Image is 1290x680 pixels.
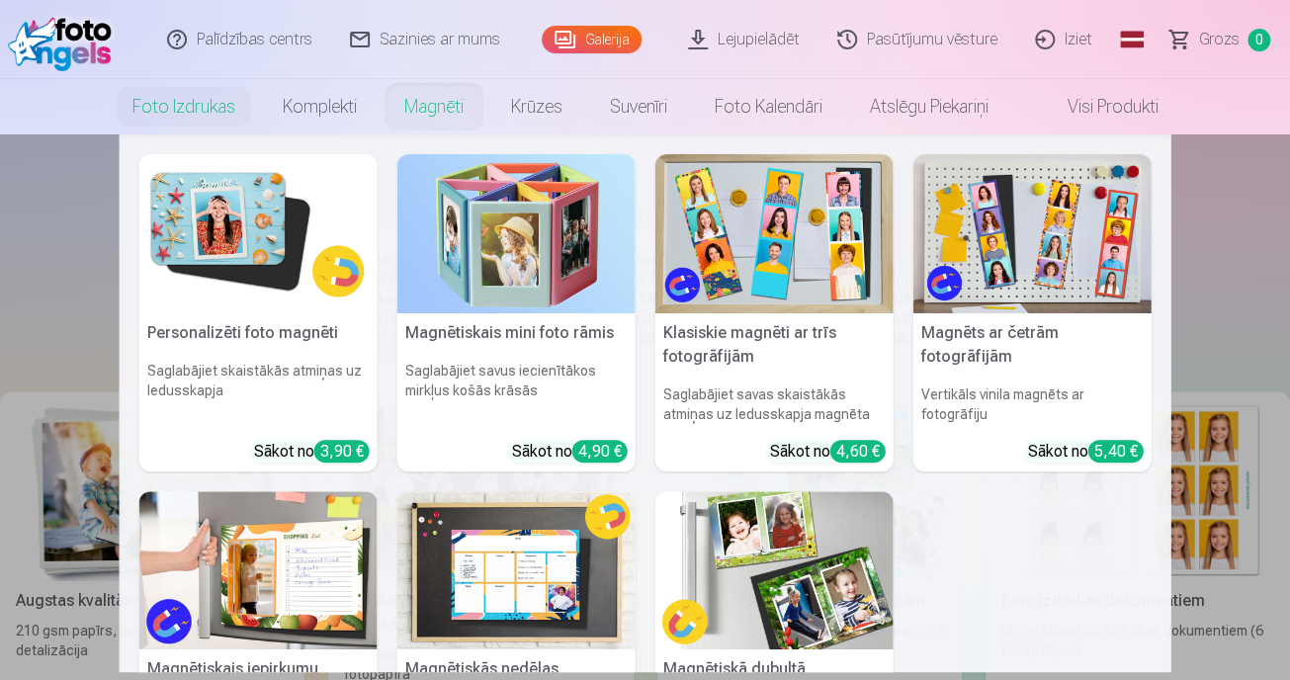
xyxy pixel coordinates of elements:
[139,154,378,471] a: Personalizēti foto magnētiPersonalizēti foto magnētiSaglabājiet skaistākās atmiņas uz ledusskapja...
[139,313,378,353] h5: Personalizēti foto magnēti
[397,491,636,650] img: Magnētiskās nedēļas piezīmes/grafiki 20x30 cm
[691,79,846,134] a: Foto kalendāri
[846,79,1012,134] a: Atslēgu piekariņi
[913,313,1152,377] h5: Magnēts ar četrām fotogrāfijām
[1247,29,1270,51] span: 0
[259,79,381,134] a: Komplekti
[397,353,636,432] h6: Saglabājiet savus iecienītākos mirkļus košās krāsās
[487,79,586,134] a: Krūzes
[254,440,370,464] div: Sākot no
[139,154,378,313] img: Personalizēti foto magnēti
[542,26,642,53] a: Galerija
[512,440,628,464] div: Sākot no
[397,313,636,353] h5: Magnētiskais mini foto rāmis
[655,313,894,377] h5: Klasiskie magnēti ar trīs fotogrāfijām
[572,440,628,463] div: 4,90 €
[770,440,886,464] div: Sākot no
[109,79,259,134] a: Foto izdrukas
[397,154,636,313] img: Magnētiskais mini foto rāmis
[913,154,1152,471] a: Magnēts ar četrām fotogrāfijāmMagnēts ar četrām fotogrāfijāmVertikāls vinila magnēts ar fotogrāfi...
[655,377,894,432] h6: Saglabājiet savas skaistākās atmiņas uz ledusskapja magnēta
[1088,440,1144,463] div: 5,40 €
[397,154,636,471] a: Magnētiskais mini foto rāmisMagnētiskais mini foto rāmisSaglabājiet savus iecienītākos mirkļus ko...
[314,440,370,463] div: 3,90 €
[913,377,1152,432] h6: Vertikāls vinila magnēts ar fotogrāfiju
[830,440,886,463] div: 4,60 €
[1012,79,1182,134] a: Visi produkti
[655,491,894,650] img: Magnētiskā dubultā fotogrāfija 6x9 cm
[913,154,1152,313] img: Magnēts ar četrām fotogrāfijām
[586,79,691,134] a: Suvenīri
[655,154,894,313] img: Klasiskie magnēti ar trīs fotogrāfijām
[655,154,894,471] a: Klasiskie magnēti ar trīs fotogrāfijāmKlasiskie magnēti ar trīs fotogrāfijāmSaglabājiet savas ska...
[8,8,122,71] img: /fa1
[381,79,487,134] a: Magnēti
[139,491,378,650] img: Magnētiskais iepirkumu saraksts
[1199,28,1240,51] span: Grozs
[139,353,378,432] h6: Saglabājiet skaistākās atmiņas uz ledusskapja
[1028,440,1144,464] div: Sākot no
